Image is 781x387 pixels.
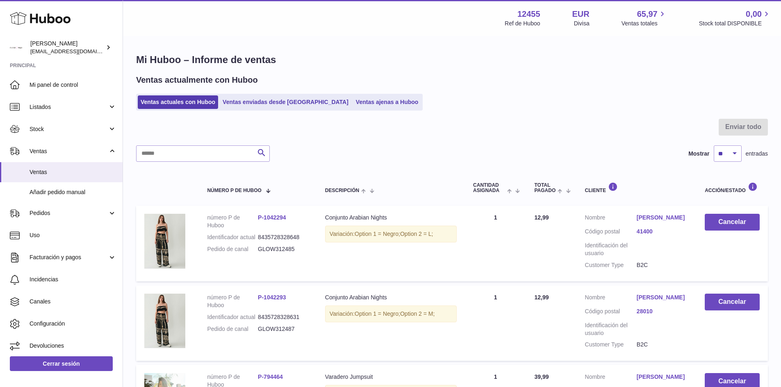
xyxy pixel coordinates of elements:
td: 1 [465,206,526,281]
strong: 12455 [517,9,540,20]
dd: B2C [637,261,688,269]
span: Cantidad ASIGNADA [473,183,505,193]
dt: Nombre [585,294,637,303]
label: Mostrar [688,150,709,158]
a: 0,00 Stock total DISPONIBLE [699,9,771,27]
span: Ventas totales [622,20,667,27]
img: pedidos@glowrias.com [10,41,22,54]
span: Descripción [325,188,359,193]
dd: 8435728328648 [258,233,309,241]
button: Cancelar [705,294,760,310]
dd: 8435728328631 [258,313,309,321]
span: Añadir pedido manual [30,188,116,196]
dt: Identificador actual [207,313,258,321]
span: Facturación y pagos [30,253,108,261]
span: Incidencias [30,276,116,283]
a: 41400 [637,228,688,235]
dt: Nombre [585,214,637,224]
dd: B2C [637,341,688,349]
span: 39,99 [534,373,549,380]
dt: Customer Type [585,341,637,349]
a: [PERSON_NAME] [637,373,688,381]
div: Conjunto Arabian Nights [325,294,457,301]
a: Ventas ajenas a Huboo [353,95,421,109]
a: [PERSON_NAME] [637,214,688,222]
div: Cliente [585,182,689,193]
span: Configuración [30,320,116,328]
div: Variación: [325,226,457,242]
div: Conjunto Arabian Nights [325,214,457,222]
div: [PERSON_NAME] [30,40,104,55]
span: Stock total DISPONIBLE [699,20,771,27]
dd: GLOW312485 [258,245,309,253]
dt: número P de Huboo [207,294,258,309]
a: Cerrar sesión [10,356,113,371]
span: Option 1 = Negro; [355,231,400,237]
span: Stock [30,125,108,133]
span: 65,97 [637,9,658,20]
span: 12,99 [534,214,549,221]
a: P-794464 [258,373,283,380]
a: 65,97 Ventas totales [622,9,667,27]
div: Varadero Jumpsuit [325,373,457,381]
a: Ventas enviadas desde [GEOGRAPHIC_DATA] [220,95,351,109]
dd: GLOW312487 [258,325,309,333]
span: Pedidos [30,209,108,217]
dt: Customer Type [585,261,637,269]
a: 28010 [637,308,688,315]
span: Total pagado [534,183,556,193]
div: Ref de Huboo [505,20,540,27]
span: 12,99 [534,294,549,301]
span: Listados [30,103,108,111]
span: Uso [30,231,116,239]
div: Variación: [325,306,457,322]
span: Option 1 = Negro; [355,310,400,317]
a: Ventas actuales con Huboo [138,95,218,109]
span: [EMAIL_ADDRESS][DOMAIN_NAME] [30,48,121,54]
td: 1 [465,285,526,361]
img: Copia_de_FOTOS_TAMANO_WEB_4_29.jpg [144,294,185,348]
dt: Identificación del usuario [585,321,637,337]
a: P-1042293 [258,294,286,301]
dt: Identificador actual [207,233,258,241]
span: Devoluciones [30,342,116,350]
dt: Código postal [585,308,637,317]
a: P-1042294 [258,214,286,221]
dt: número P de Huboo [207,214,258,229]
img: Copia_de_FOTOS_TAMANO_WEB_4_29.jpg [144,214,185,268]
dt: Pedido de canal [207,325,258,333]
span: Ventas [30,147,108,155]
span: Canales [30,298,116,306]
span: Mi panel de control [30,81,116,89]
span: entradas [746,150,768,158]
span: Option 2 = L; [400,231,433,237]
dt: Nombre [585,373,637,383]
span: número P de Huboo [207,188,261,193]
div: Acción/Estado [705,182,760,193]
dt: Pedido de canal [207,245,258,253]
span: 0,00 [746,9,762,20]
h1: Mi Huboo – Informe de ventas [136,53,768,66]
span: Ventas [30,168,116,176]
dt: Código postal [585,228,637,238]
span: Option 2 = M; [400,310,435,317]
div: Divisa [574,20,590,27]
a: [PERSON_NAME] [637,294,688,301]
button: Cancelar [705,214,760,231]
h2: Ventas actualmente con Huboo [136,75,258,86]
strong: EUR [572,9,590,20]
dt: Identificación del usuario [585,242,637,257]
